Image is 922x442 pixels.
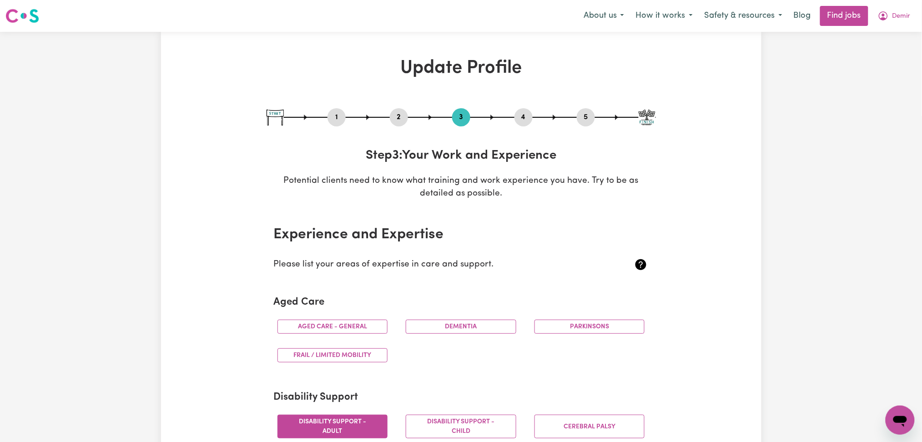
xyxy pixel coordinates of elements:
[277,348,388,362] button: Frail / limited mobility
[514,111,533,123] button: Go to step 4
[578,6,630,25] button: About us
[390,111,408,123] button: Go to step 2
[630,6,699,25] button: How it works
[788,6,816,26] a: Blog
[274,392,649,404] h2: Disability Support
[5,8,39,24] img: Careseekers logo
[892,11,911,21] span: Demir
[277,415,388,438] button: Disability support - Adult
[277,320,388,334] button: Aged care - General
[267,57,656,79] h1: Update Profile
[406,320,516,334] button: Dementia
[267,175,656,201] p: Potential clients need to know what training and work experience you have. Try to be as detailed ...
[577,111,595,123] button: Go to step 5
[5,5,39,26] a: Careseekers logo
[274,226,649,243] h2: Experience and Expertise
[699,6,788,25] button: Safety & resources
[274,296,649,309] h2: Aged Care
[267,148,656,164] h3: Step 3 : Your Work and Experience
[820,6,868,26] a: Find jobs
[406,415,516,438] button: Disability support - Child
[886,406,915,435] iframe: Button to launch messaging window
[327,111,346,123] button: Go to step 1
[274,258,586,271] p: Please list your areas of expertise in care and support.
[452,111,470,123] button: Go to step 3
[534,320,645,334] button: Parkinsons
[534,415,645,438] button: Cerebral Palsy
[872,6,917,25] button: My Account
